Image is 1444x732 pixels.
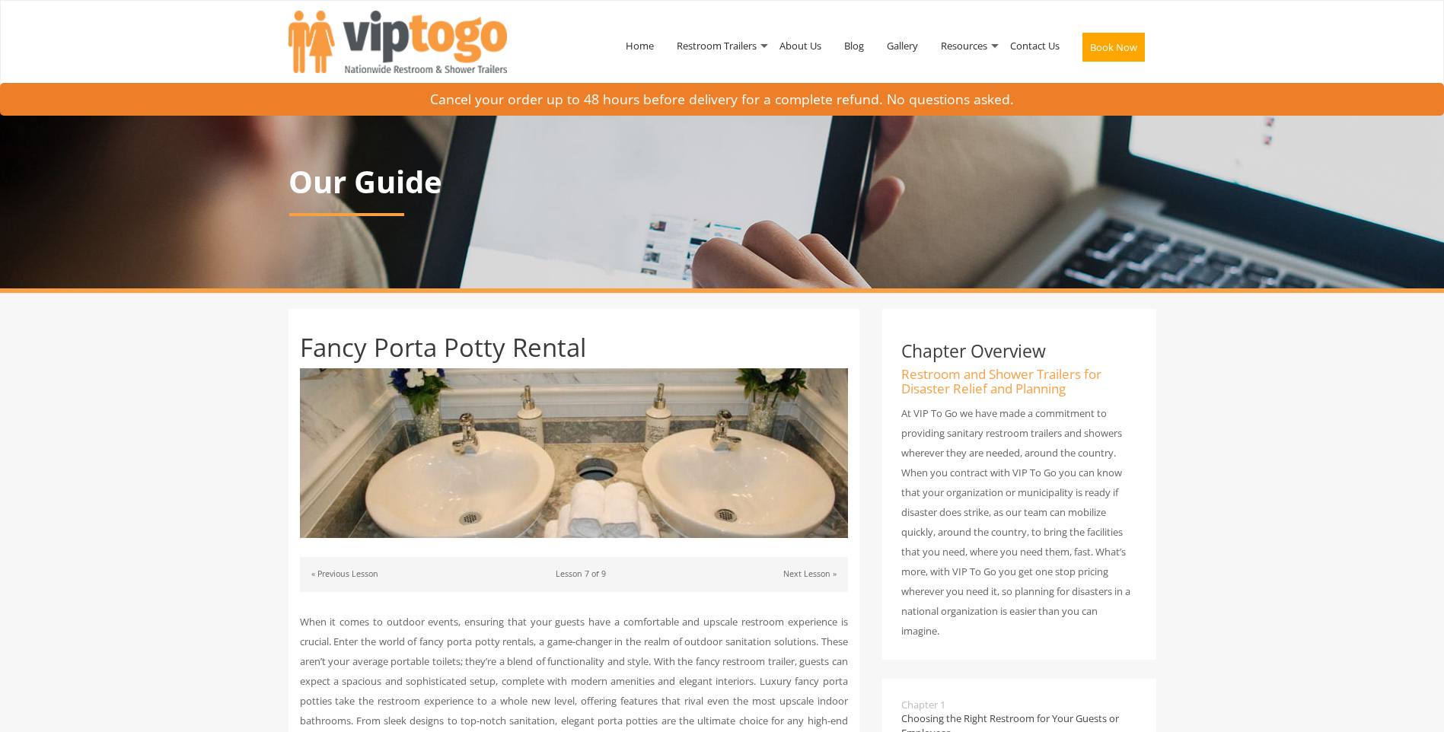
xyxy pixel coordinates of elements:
[300,368,848,538] img: Whether you need a simple unit or a : fancy porta potty rental, VIP To Go has a pricing structure...
[768,6,833,85] a: About Us
[288,11,507,73] img: VIPTOGO
[783,568,837,579] a: Next Lesson »
[300,334,848,361] h1: Fancy Porta Potty Rental
[929,6,999,85] a: Resources
[901,403,1137,641] p: At VIP To Go we have made a commitment to providing sanitary restroom trailers and showers wherev...
[311,568,378,579] a: « Previous Lesson
[288,165,1156,199] p: Our Guide
[833,6,875,85] a: Blog
[875,6,929,85] a: Gallery
[311,566,837,582] p: Lesson 7 of 9
[901,368,1137,396] h4: Restroom and Shower Trailers for Disaster Relief and Planning
[1082,33,1145,62] button: Book Now
[999,6,1071,85] a: Contact Us
[1071,6,1156,94] a: Book Now
[901,342,1137,361] h3: Chapter Overview
[665,6,768,85] a: Restroom Trailers
[614,6,665,85] a: Home
[901,698,1137,712] span: Chapter 1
